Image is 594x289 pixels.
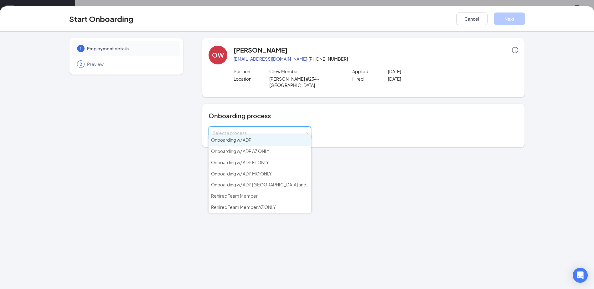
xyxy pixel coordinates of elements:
span: info-circle [512,47,518,53]
span: Rehired Team Member AZ ONLY [211,204,276,210]
div: Open Intercom Messenger [573,268,588,283]
p: Applied [352,68,388,74]
button: Cancel [456,13,488,25]
span: Onboarding w/ ADP [GEOGRAPHIC_DATA] and [GEOGRAPHIC_DATA] ONLY [211,182,365,187]
h4: Onboarding process [209,111,518,120]
p: · [PHONE_NUMBER] [234,56,518,62]
span: 2 [80,61,82,67]
button: Next [494,13,525,25]
h3: Start Onboarding [69,13,133,24]
p: Crew Member [269,68,340,74]
a: [EMAIL_ADDRESS][DOMAIN_NAME] [234,56,307,62]
p: [PERSON_NAME] #234 - [GEOGRAPHIC_DATA] [269,76,340,88]
span: Employment details [87,45,174,52]
span: Onboarding w/ ADP FL ONLY [211,160,269,165]
span: 1 [80,45,82,52]
p: [DATE] [388,68,459,74]
span: Rehired Team Member [211,193,258,199]
p: Location [234,76,269,82]
span: Preview [87,61,174,67]
div: OW [212,51,224,59]
span: Onboarding w/ ADP MO ONLY [211,171,272,176]
h4: [PERSON_NAME] [234,46,287,54]
p: Hired [352,76,388,82]
p: [DATE] [388,76,459,82]
span: Onboarding w/ ADP [211,137,251,143]
p: Position [234,68,269,74]
span: Onboarding w/ ADP AZ ONLY [211,148,270,154]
